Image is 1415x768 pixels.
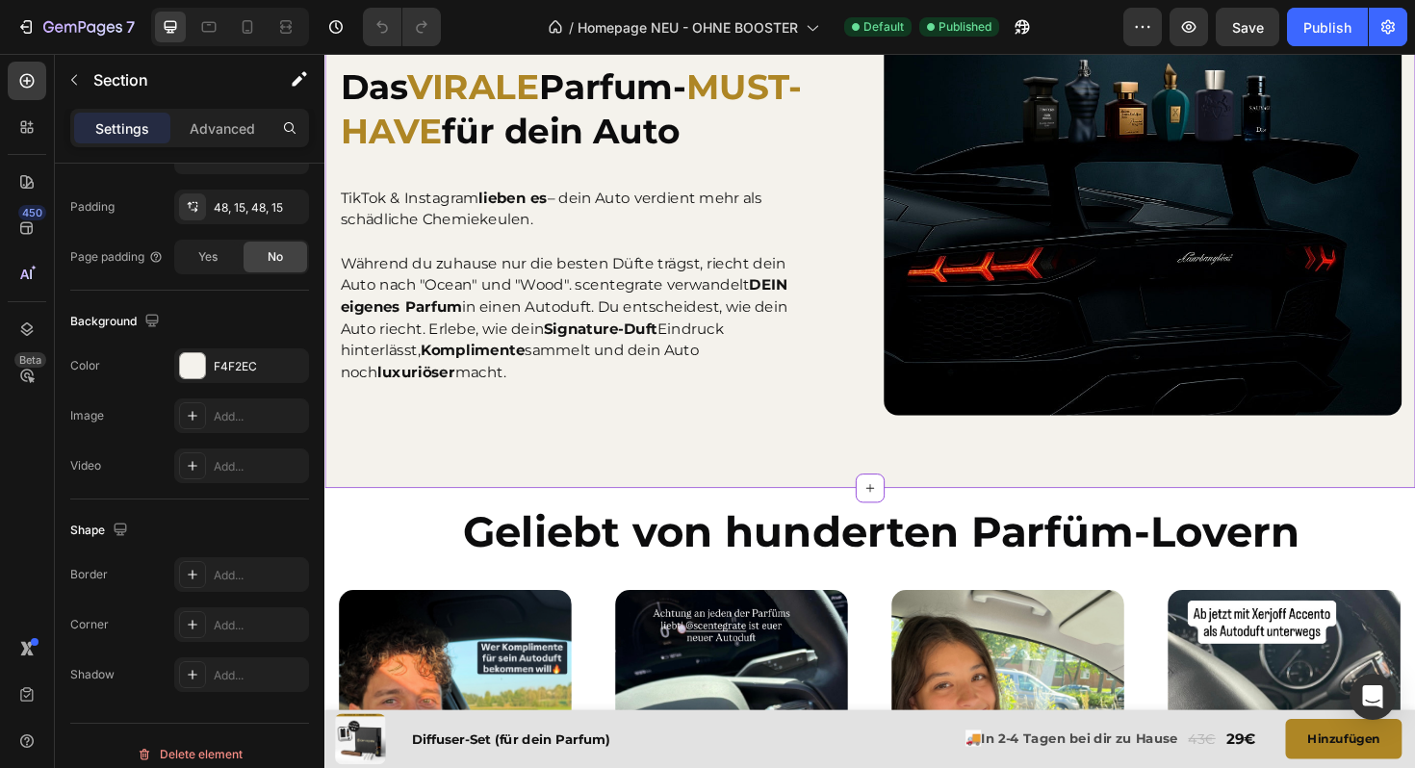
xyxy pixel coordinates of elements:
div: Shape [70,518,132,544]
div: Background [70,309,164,335]
div: Hinzufügen [1041,716,1118,735]
div: Undo/Redo [363,8,441,46]
button: Publish [1287,8,1368,46]
button: Save [1216,8,1279,46]
p: Während du zuhause nur die besten Düfte trägst, riecht dein Auto nach "Ocean" und "Wood". scenteg... [16,211,515,349]
p: Settings [95,118,149,139]
div: Publish [1303,17,1351,38]
div: Delete element [137,743,243,766]
span: Yes [198,248,218,266]
span: No [268,248,283,266]
h2: Das Parfum- für dein Auto [14,10,517,109]
span: / [569,17,574,38]
div: Image [70,407,104,424]
div: Page padding [70,248,164,266]
button: 7 [8,8,143,46]
strong: Signature-Duft [232,282,352,300]
s: 43€ [914,716,943,734]
div: Shadow [70,666,115,683]
div: Add... [214,617,304,634]
p: 7 [126,15,135,38]
span: Default [863,18,904,36]
div: 450 [18,205,46,220]
span: 🚚 [679,716,695,733]
div: Color [70,357,100,374]
div: Add... [214,408,304,425]
h2: Geliebt von hunderten Parfüm-Lovern [144,475,1155,537]
div: Video [70,457,101,474]
div: Corner [70,616,109,633]
p: Section [93,68,251,91]
span: Save [1232,19,1264,36]
h1: Diffuser-Set (für dein Parfum) [90,714,304,738]
p: 29€ [955,712,986,740]
div: Add... [214,567,304,584]
span: Published [939,18,991,36]
p: In 2-4 Tagen bei dir zu Hause [679,713,903,737]
div: Border [70,566,108,583]
span: Homepage NEU - OHNE BOOSTER [578,17,798,38]
div: 48, 15, 48, 15 [214,199,304,217]
span: VIRALE [88,13,227,58]
div: Padding [70,198,115,216]
p: TikTok & Instagram – dein Auto verdient mehr als schädliche Chemiekeulen. [16,141,515,188]
iframe: Design area [324,54,1415,768]
div: Beta [14,352,46,368]
strong: lieben es [163,143,236,162]
button: Hinzufügen [1017,704,1141,747]
p: Advanced [190,118,255,139]
strong: luxuriöser [56,328,138,346]
strong: DEIN eigenes Parfum [16,236,490,277]
strong: Komplimente [101,305,212,323]
div: F4F2EC [214,358,304,375]
div: Add... [214,458,304,475]
div: Open Intercom Messenger [1350,674,1396,720]
div: Add... [214,667,304,684]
